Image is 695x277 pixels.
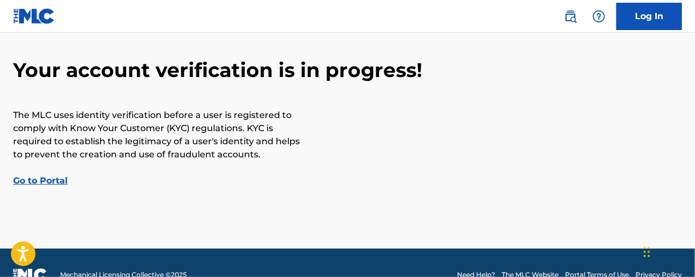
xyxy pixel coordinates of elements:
[13,109,302,161] p: The MLC uses identity verification before a user is registered to comply with Know Your Customer ...
[640,225,695,277] iframe: Chat Widget
[588,5,610,27] div: Help
[592,10,605,23] img: help
[644,235,650,268] div: Drag
[560,5,581,27] a: Public Search
[13,58,682,82] h2: Your account verification is in progress!
[564,10,577,23] img: search
[616,3,682,30] a: Log In
[13,175,68,186] a: Go to Portal
[13,8,55,24] img: MLC Logo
